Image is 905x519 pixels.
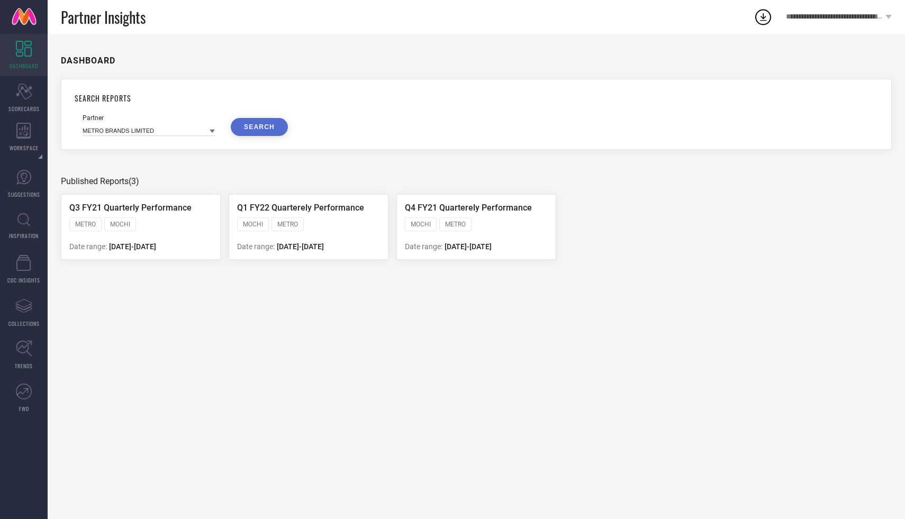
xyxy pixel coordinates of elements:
[8,105,40,113] span: SCORECARDS
[8,190,40,198] span: SUGGESTIONS
[411,221,431,228] span: MOCHI
[75,93,878,104] h1: SEARCH REPORTS
[445,221,466,228] span: METRO
[15,362,33,370] span: TRENDS
[277,221,298,228] span: METRO
[109,242,156,251] span: [DATE] - [DATE]
[8,320,40,327] span: COLLECTIONS
[69,203,192,213] span: Q3 FY21 Quarterly Performance
[110,221,130,228] span: MOCHI
[7,276,40,284] span: CDC INSIGHTS
[231,118,288,136] button: SEARCH
[61,56,115,66] h1: DASHBOARD
[405,242,442,251] span: Date range:
[10,62,38,70] span: DASHBOARD
[83,114,215,122] div: Partner
[75,221,96,228] span: METRO
[405,203,532,213] span: Q4 FY21 Quarterely Performance
[19,405,29,413] span: FWD
[445,242,492,251] span: [DATE] - [DATE]
[9,232,39,240] span: INSPIRATION
[277,242,324,251] span: [DATE] - [DATE]
[754,7,773,26] div: Open download list
[10,144,39,152] span: WORKSPACE
[61,176,892,186] div: Published Reports (3)
[237,203,364,213] span: Q1 FY22 Quarterely Performance
[61,6,146,28] span: Partner Insights
[237,242,275,251] span: Date range:
[69,242,107,251] span: Date range:
[243,221,263,228] span: MOCHI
